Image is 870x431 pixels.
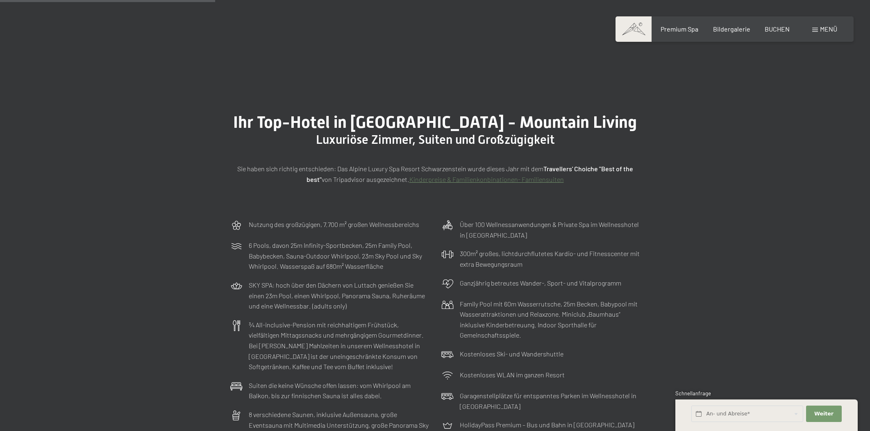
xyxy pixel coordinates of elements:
a: Bildergalerie [713,25,750,33]
p: 300m² großes, lichtdurchflutetes Kardio- und Fitnesscenter mit extra Bewegungsraum [460,248,640,269]
p: SKY SPA: hoch über den Dächern von Luttach genießen Sie einen 23m Pool, einen Whirlpool, Panorama... [249,280,429,311]
a: Premium Spa [661,25,698,33]
span: Schnellanfrage [675,390,711,397]
p: Family Pool mit 60m Wasserrutsche, 25m Becken, Babypool mit Wasserattraktionen und Relaxzone. Min... [460,299,640,340]
span: Menü [820,25,837,33]
a: Kinderpreise & Familienkonbinationen- Familiensuiten [409,175,564,183]
button: Weiter [806,406,841,422]
p: Suiten die keine Wünsche offen lassen: vom Whirlpool am Balkon, bis zur finnischen Sauna ist alle... [249,380,429,401]
span: Weiter [814,410,834,417]
p: Kostenloses Ski- und Wandershuttle [460,349,563,359]
span: Ihr Top-Hotel in [GEOGRAPHIC_DATA] - Mountain Living [233,113,637,132]
p: Über 100 Wellnessanwendungen & Private Spa im Wellnesshotel in [GEOGRAPHIC_DATA] [460,219,640,240]
p: Nutzung des großzügigen, 7.700 m² großen Wellnessbereichs [249,219,419,230]
p: Ganzjährig betreutes Wander-, Sport- und Vitalprogramm [460,278,621,288]
p: Garagenstellplätze für entspanntes Parken im Wellnesshotel in [GEOGRAPHIC_DATA] [460,390,640,411]
p: Kostenloses WLAN im ganzen Resort [460,370,565,380]
a: BUCHEN [765,25,790,33]
p: 6 Pools, davon 25m Infinity-Sportbecken, 25m Family Pool, Babybecken, Sauna-Outdoor Whirlpool, 23... [249,240,429,272]
p: ¾ All-inclusive-Pension mit reichhaltigem Frühstück, vielfältigen Mittagssnacks und mehrgängigem ... [249,320,429,372]
strong: Travellers' Choiche "Best of the best" [307,165,633,183]
p: Sie haben sich richtig entschieden: Das Alpine Luxury Spa Resort Schwarzenstein wurde dieses Jahr... [230,163,640,184]
span: Luxuriöse Zimmer, Suiten und Großzügigkeit [316,132,554,147]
